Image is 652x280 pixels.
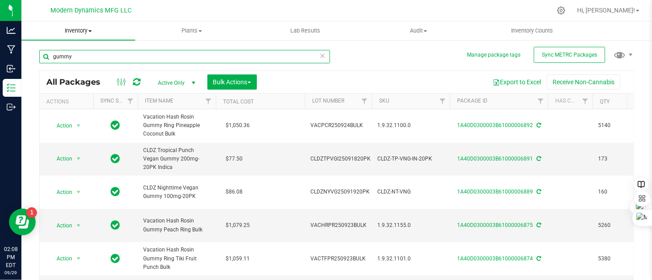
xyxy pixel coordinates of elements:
a: 1A40D0300003B61000006875 [457,222,533,228]
span: $86.08 [221,185,247,198]
button: Receive Non-Cannabis [547,74,620,90]
span: $77.50 [221,152,247,165]
span: $1,050.36 [221,119,254,132]
span: Lab Results [278,27,332,35]
span: Action [49,152,73,165]
span: 1.9.32.1155.0 [377,221,445,230]
span: Clear [319,50,326,62]
button: Manage package tags [467,51,520,59]
span: Modern Dynamics MFG LLC [50,7,132,14]
th: Has COA [548,94,593,109]
span: In Sync [111,152,120,165]
a: Filter [123,94,138,109]
inline-svg: Inbound [7,64,16,73]
span: $1,059.11 [221,252,254,265]
span: $1,079.25 [221,219,254,232]
a: 1A40D0300003B61000006892 [457,122,533,128]
a: Item Name [145,98,173,104]
span: Vacation Hash Rosin Gummy Ring Pineapple Coconut Bulk [143,113,210,139]
span: Sync from Compliance System [535,255,541,262]
span: select [73,252,84,265]
a: Inventory [21,21,135,40]
a: Filter [201,94,216,109]
span: In Sync [111,219,120,231]
span: CLDZTPVGI25091820PK [310,155,371,163]
button: Sync METRC Packages [534,47,605,63]
span: select [73,186,84,198]
span: select [73,152,84,165]
a: SKU [379,98,389,104]
a: Sync Status [100,98,135,104]
span: CLDZ Nighttime Vegan Gummy 100mg-20PK [143,184,210,201]
a: 1A40D0300003B61000006874 [457,255,533,262]
span: In Sync [111,185,120,198]
span: select [73,119,84,132]
button: Export to Excel [487,74,547,90]
a: Filter [435,94,450,109]
span: Sync from Compliance System [535,189,541,195]
iframe: Resource center unread badge [26,207,37,218]
span: CLDZ-NT-VNG [377,188,445,196]
span: 160 [598,188,632,196]
span: Audit [363,27,475,35]
span: Sync METRC Packages [542,52,597,58]
inline-svg: Outbound [7,103,16,111]
a: Filter [578,94,593,109]
span: Inventory Counts [499,27,565,35]
a: Audit [362,21,476,40]
span: VACTFPR250923BULK [310,255,367,263]
span: In Sync [111,119,120,132]
span: Action [49,252,73,265]
iframe: Resource center [9,209,36,235]
span: Sync from Compliance System [535,156,541,162]
span: Vacation Hash Rosin Gummy Peach Ring Bulk [143,217,210,234]
button: Bulk Actions [207,74,257,90]
inline-svg: Inventory [7,83,16,92]
span: Action [49,119,73,132]
a: Total Cost [223,99,254,105]
inline-svg: Manufacturing [7,45,16,54]
a: Lab Results [248,21,362,40]
span: 5380 [598,255,632,263]
span: CLDZ-TP-VNG-IN-20PK [377,155,445,163]
span: Bulk Actions [213,78,251,86]
p: 02:08 PM EDT [4,245,17,269]
span: 5140 [598,121,632,130]
span: CLDZNYVG25091920PK [310,188,370,196]
span: 1.9.32.1100.0 [377,121,445,130]
span: 1.9.32.1101.0 [377,255,445,263]
span: Action [49,186,73,198]
a: Qty [600,99,610,105]
span: Vacation Hash Rosin Gummy Ring Tiki Fruit Punch Bulk [143,246,210,272]
a: Package ID [457,98,487,104]
span: Inventory [21,27,135,35]
span: Hi, [PERSON_NAME]! [577,7,635,14]
span: Action [49,219,73,232]
span: select [73,219,84,232]
span: In Sync [111,252,120,265]
span: Sync from Compliance System [535,122,541,128]
a: Plants [135,21,249,40]
a: Filter [357,94,372,109]
input: Search Package ID, Item Name, SKU, Lot or Part Number... [39,50,330,63]
a: 1A40D0300003B61000006889 [457,189,533,195]
span: All Packages [46,77,109,87]
span: 173 [598,155,632,163]
span: Sync from Compliance System [535,222,541,228]
span: VACPCR250924BULK [310,121,367,130]
a: Lot Number [312,98,344,104]
span: VACHRPR250923BULK [310,221,367,230]
span: CLDZ Tropical Punch Vegan Gummy 200mg-20PK Indica [143,146,210,172]
p: 09/29 [4,269,17,276]
inline-svg: Analytics [7,26,16,35]
a: Filter [533,94,548,109]
div: Manage settings [556,6,567,15]
a: Inventory Counts [475,21,589,40]
div: Actions [46,99,90,105]
a: 1A40D0300003B61000006891 [457,156,533,162]
span: 5260 [598,221,632,230]
span: Plants [136,27,248,35]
